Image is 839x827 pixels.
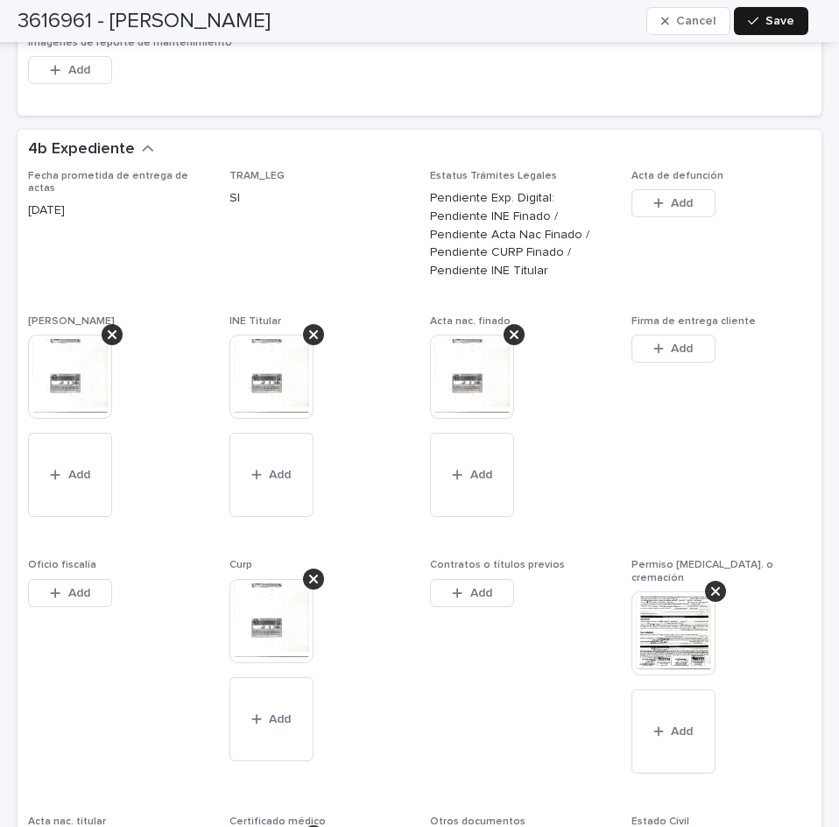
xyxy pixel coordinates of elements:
span: Imágenes de reporte de mantenimiento [28,38,232,48]
span: [PERSON_NAME] [28,316,115,327]
span: TRAM_LEG [229,171,285,181]
button: Add [631,335,716,363]
p: SI [229,189,410,208]
button: Add [631,189,716,217]
span: Acta nac. finado [430,316,511,327]
span: Fecha prometida de entrega de actas [28,171,188,194]
span: Acta de defunción [631,171,723,181]
span: Acta nac. titular [28,816,106,827]
span: Estatus Trámites Legales [430,171,557,181]
button: Cancel [646,7,730,35]
span: Add [671,197,693,209]
button: Add [28,579,112,607]
span: Contratos o títulos previos [430,560,565,570]
span: Oficio fiscalía [28,560,96,570]
span: Add [68,64,90,76]
span: Otros documentos [430,816,525,827]
span: Add [470,469,492,481]
span: Add [269,713,291,725]
span: Cancel [676,15,716,27]
button: Add [430,579,514,607]
h2: 4b Expediente [28,140,135,159]
h2: 3616961 - [PERSON_NAME] [18,9,271,34]
span: Permiso [MEDICAL_DATA]. o cremación [631,560,773,583]
span: Certificado médico [229,816,326,827]
button: Add [28,433,112,517]
button: Save [734,7,808,35]
button: Add [430,433,514,517]
button: Add [631,689,716,774]
button: Add [28,56,112,84]
span: Add [269,469,291,481]
span: Add [671,343,693,355]
span: Curp [229,560,252,570]
span: Firma de entrega cliente [631,316,756,327]
span: Estado Civil [631,816,689,827]
span: Add [470,587,492,599]
button: 4b Expediente [28,140,154,159]
button: Add [229,433,314,517]
span: INE Titular [229,316,281,327]
p: [DATE] [28,201,208,220]
span: Save [765,15,794,27]
span: Add [68,587,90,599]
span: Add [671,725,693,738]
button: Add [229,677,314,761]
p: Pendiente Exp. Digital: Pendiente INE Finado / Pendiente Acta Nac Finado / Pendiente CURP Finado ... [430,189,610,280]
span: Add [68,469,90,481]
